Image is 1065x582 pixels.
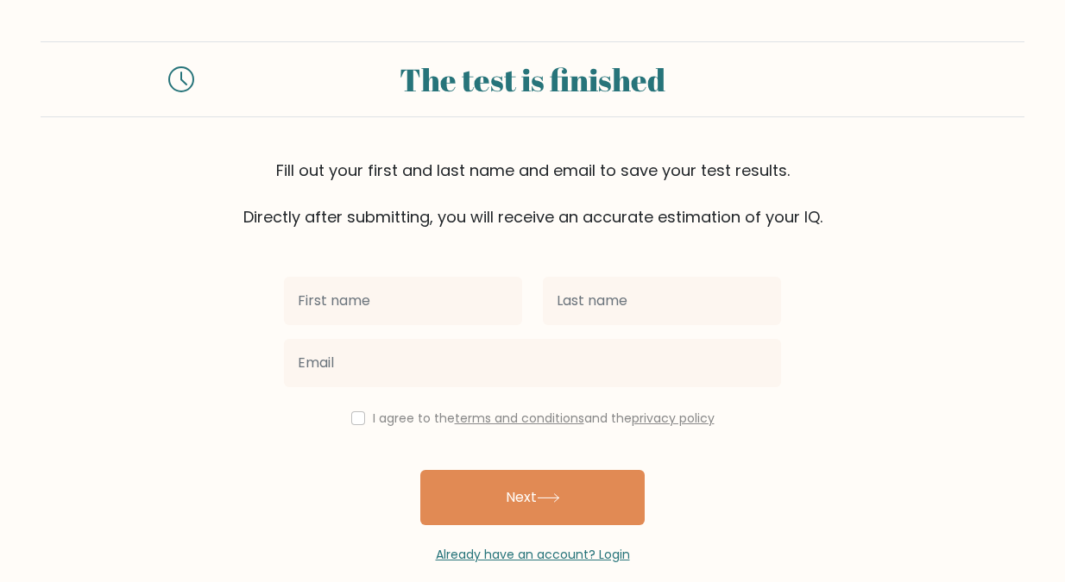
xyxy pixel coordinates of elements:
div: Fill out your first and last name and email to save your test results. Directly after submitting,... [41,159,1024,228]
button: Next [420,470,645,525]
div: The test is finished [215,56,850,103]
a: Already have an account? Login [436,546,630,563]
a: terms and conditions [455,410,584,427]
label: I agree to the and the [373,410,715,427]
input: First name [284,277,522,325]
input: Last name [543,277,781,325]
a: privacy policy [632,410,715,427]
input: Email [284,339,781,387]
